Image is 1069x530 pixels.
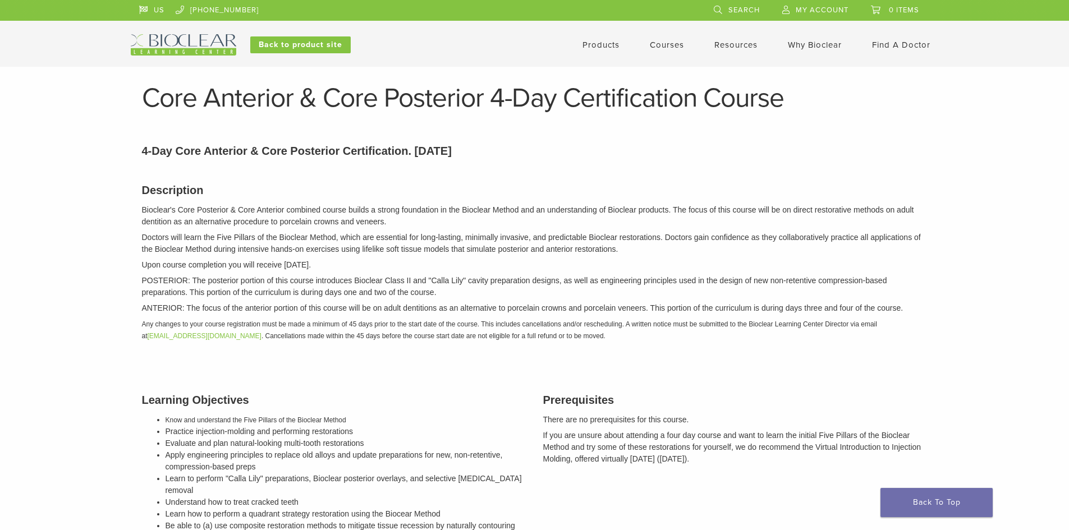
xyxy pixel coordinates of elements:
[880,488,993,517] a: Back To Top
[142,85,928,112] h1: Core Anterior & Core Posterior 4-Day Certification Course
[796,6,848,15] span: My Account
[250,36,351,53] a: Back to product site
[543,391,928,408] h3: Prerequisites
[166,508,526,520] li: Learn how to perform a quadrant strategy restoration using the Biocear Method
[142,391,526,408] h3: Learning Objectives
[543,430,928,465] p: If you are unsure about attending a four day course and want to learn the initial Five Pillars of...
[889,6,919,15] span: 0 items
[166,437,526,449] li: Evaluate and plan natural-looking multi-tooth restorations
[166,496,526,508] li: Understand how to treat cracked teeth
[142,142,928,159] p: 4-Day Core Anterior & Core Posterior Certification. [DATE]
[142,182,928,199] h3: Description
[166,426,526,437] li: Practice injection-molding and performing restorations
[166,449,526,473] li: Apply engineering principles to replace old alloys and update preparations for new, non-retentive...
[142,320,877,340] em: Any changes to your course registration must be made a minimum of 45 days prior to the start date...
[714,40,758,50] a: Resources
[142,204,928,228] p: Bioclear's Core Posterior & Core Anterior combined course builds a strong foundation in the Biocl...
[166,416,346,424] span: Know and understand the Five Pillars of the Bioclear Method
[543,414,928,426] p: There are no prerequisites for this course.
[142,275,928,298] p: POSTERIOR: The posterior portion of this course introduces Bioclear Class II and "Calla Lily" cav...
[650,40,684,50] a: Courses
[728,6,760,15] span: Search
[142,232,928,255] p: Doctors will learn the Five Pillars of the Bioclear Method, which are essential for long-lasting,...
[142,302,928,314] p: ANTERIOR: The focus of the anterior portion of this course will be on adult dentitions as an alte...
[142,259,928,271] p: Upon course completion you will receive [DATE].
[582,40,620,50] a: Products
[788,40,842,50] a: Why Bioclear
[166,473,526,496] li: Learn to perform "Calla Lily" preparations, Bioclear posterior overlays, and selective [MEDICAL_D...
[148,332,261,340] a: [EMAIL_ADDRESS][DOMAIN_NAME]
[872,40,930,50] a: Find A Doctor
[131,34,236,56] img: Bioclear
